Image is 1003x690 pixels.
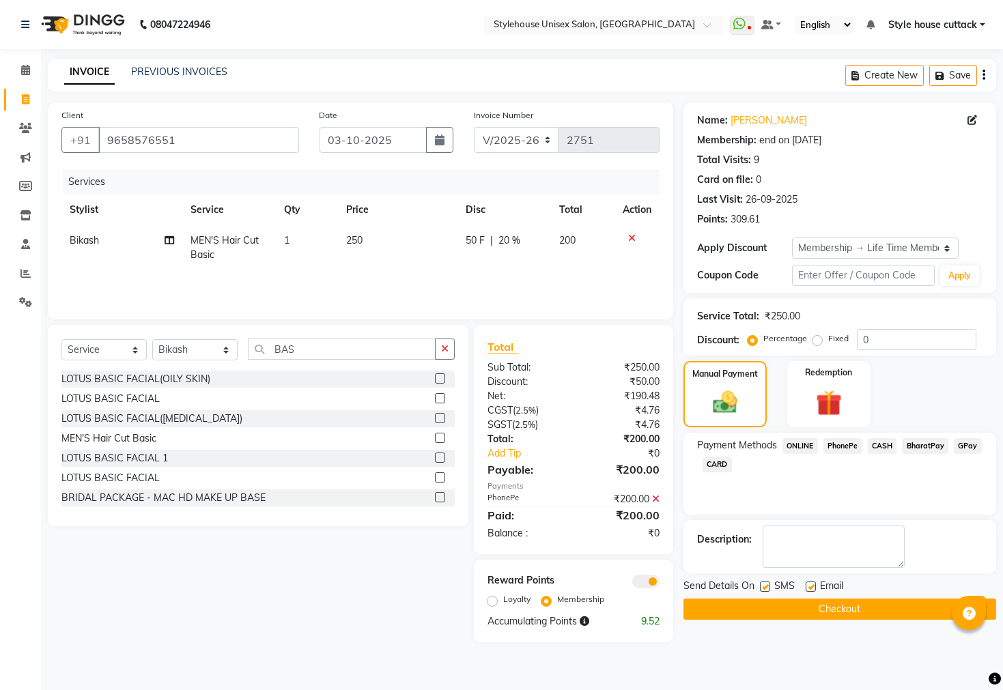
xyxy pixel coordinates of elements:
[697,212,728,227] div: Points:
[574,526,670,541] div: ₹0
[697,532,752,547] div: Description:
[868,438,897,454] span: CASH
[954,438,982,454] span: GPay
[697,241,792,255] div: Apply Discount
[488,480,660,492] div: Payments
[98,127,299,153] input: Search by Name/Mobile/Email/Code
[746,192,797,207] div: 26-09-2025
[477,360,574,375] div: Sub Total:
[763,332,807,345] label: Percentage
[888,18,977,32] span: Style house cuttack
[820,579,843,596] span: Email
[63,169,670,195] div: Services
[477,389,574,403] div: Net:
[703,457,732,472] span: CARD
[477,375,574,389] div: Discount:
[503,593,531,605] label: Loyalty
[697,113,728,128] div: Name:
[488,404,513,416] span: CGST
[70,234,99,246] span: Bikash
[338,195,457,225] th: Price
[697,309,759,324] div: Service Total:
[697,333,739,347] div: Discount:
[61,471,160,485] div: LOTUS BASIC FACIAL
[574,492,670,506] div: ₹200.00
[551,195,614,225] th: Total
[782,438,818,454] span: ONLINE
[697,268,792,283] div: Coupon Code
[61,491,266,505] div: BRIDAL PACKAGE - MAC HD MAKE UP BASE
[759,133,821,147] div: end on [DATE]
[284,234,289,246] span: 1
[792,265,935,286] input: Enter Offer / Coupon Code
[61,372,210,386] div: LOTUS BASIC FACIAL(OILY SKIN)
[515,405,536,416] span: 2.5%
[190,234,259,261] span: MEN'S Hair Cut Basic
[131,66,227,78] a: PREVIOUS INVOICES
[557,593,604,605] label: Membership
[64,60,115,85] a: INVOICE
[774,579,795,596] span: SMS
[589,446,670,461] div: ₹0
[705,388,746,416] img: _cash.svg
[574,375,670,389] div: ₹50.00
[61,451,168,465] div: LOTUS BASIC FACIAL 1
[477,403,574,418] div: ( )
[940,265,979,286] button: Apply
[929,65,977,86] button: Save
[498,233,520,248] span: 20 %
[182,195,276,225] th: Service
[61,412,242,426] div: LOTUS BASIC FACIAL([MEDICAL_DATA])
[697,153,751,167] div: Total Visits:
[477,461,574,478] div: Payable:
[765,309,800,324] div: ₹250.00
[477,573,574,588] div: Reward Points
[276,195,338,225] th: Qty
[754,153,759,167] div: 9
[823,438,862,454] span: PhonePe
[61,127,100,153] button: +91
[574,403,670,418] div: ₹4.76
[559,234,576,246] span: 200
[845,65,924,86] button: Create New
[574,507,670,523] div: ₹200.00
[61,195,182,225] th: Stylist
[574,389,670,403] div: ₹190.48
[731,212,760,227] div: 309.61
[61,431,156,446] div: MEN'S Hair Cut Basic
[574,432,670,446] div: ₹200.00
[731,113,807,128] a: [PERSON_NAME]
[697,192,743,207] div: Last Visit:
[806,366,853,379] label: Redemption
[466,233,485,248] span: 50 F
[477,432,574,446] div: Total:
[697,173,753,187] div: Card on file:
[515,419,535,430] span: 2.5%
[477,614,622,629] div: Accumulating Points
[697,133,757,147] div: Membership:
[61,109,83,121] label: Client
[346,234,363,246] span: 250
[488,418,512,431] span: SGST
[697,438,777,452] span: Payment Methods
[808,387,850,419] img: _gift.svg
[150,5,210,44] b: 08047224946
[902,438,948,454] span: BharatPay
[477,492,574,506] div: PhonePe
[574,418,670,432] div: ₹4.76
[621,614,670,629] div: 9.52
[477,526,574,541] div: Balance :
[574,461,670,478] div: ₹200.00
[683,599,996,620] button: Checkout
[490,233,493,248] span: |
[756,173,761,187] div: 0
[477,507,574,523] div: Paid:
[320,109,338,121] label: Date
[477,446,590,461] a: Add Tip
[61,392,160,406] div: LOTUS BASIC FACIAL
[35,5,128,44] img: logo
[248,339,436,360] input: Search or Scan
[683,579,754,596] span: Send Details On
[488,340,519,354] span: Total
[828,332,849,345] label: Fixed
